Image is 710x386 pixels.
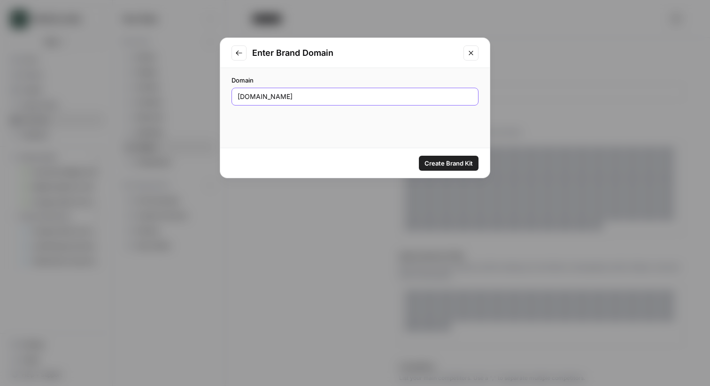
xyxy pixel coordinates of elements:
span: Create Brand Kit [424,159,473,168]
button: Go to previous step [232,45,247,61]
h2: Enter Brand Domain [252,46,458,60]
button: Create Brand Kit [419,156,478,171]
button: Close modal [463,45,478,61]
label: Domain [232,76,478,85]
input: www.example.com [238,92,472,101]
